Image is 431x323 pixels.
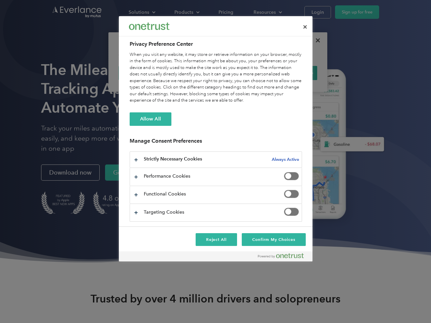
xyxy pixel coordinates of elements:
[242,233,305,246] button: Confirm My Choices
[258,253,304,258] img: Powered by OneTrust Opens in a new Tab
[196,233,237,246] button: Reject All
[119,16,312,261] div: Preference center
[130,138,302,148] h3: Manage Consent Preferences
[119,16,312,261] div: Privacy Preference Center
[129,20,169,33] div: Everlance
[130,40,302,48] h2: Privacy Preference Center
[298,20,312,34] button: Close
[129,23,169,30] img: Everlance
[258,253,309,261] a: Powered by OneTrust Opens in a new Tab
[130,51,302,104] div: When you visit any website, it may store or retrieve information on your browser, mostly in the f...
[130,112,171,126] button: Allow All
